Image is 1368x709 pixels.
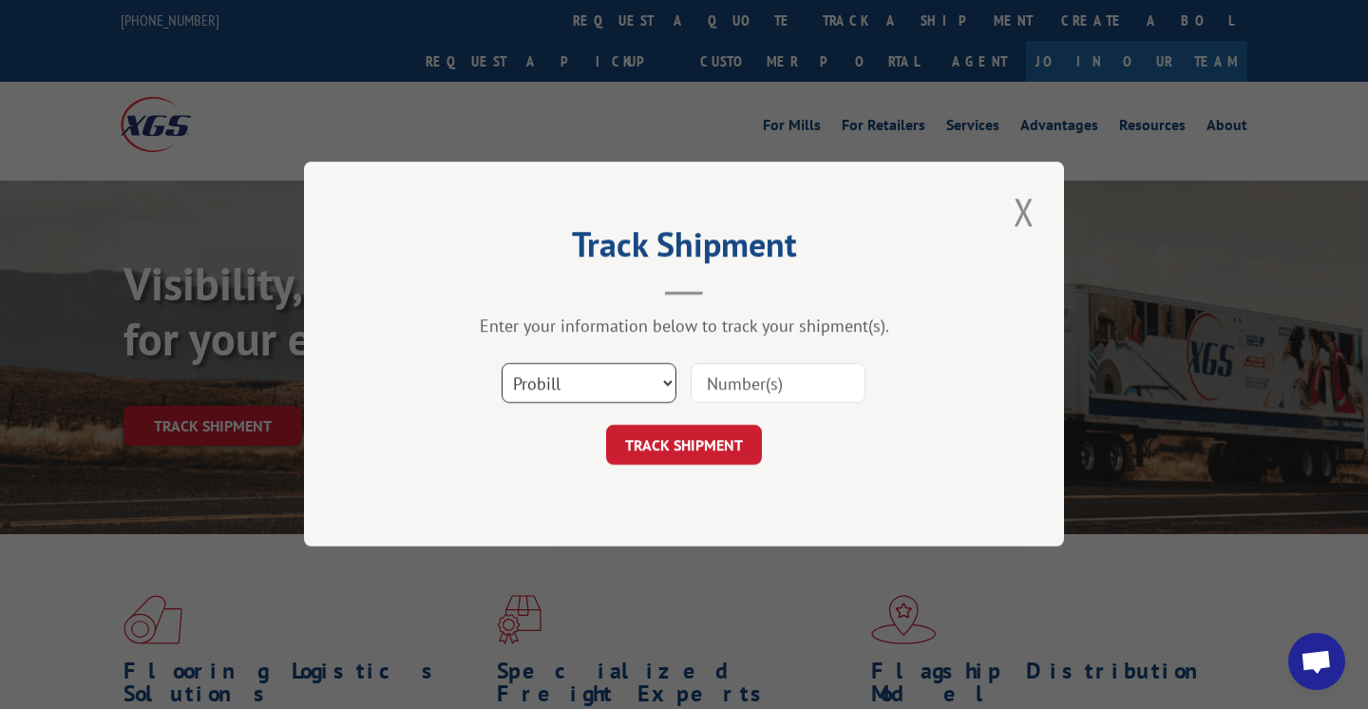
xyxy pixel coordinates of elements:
div: Enter your information below to track your shipment(s). [399,316,969,337]
button: TRACK SHIPMENT [606,426,762,466]
a: Open chat [1288,633,1345,690]
button: Close modal [1008,185,1040,238]
h2: Track Shipment [399,231,969,267]
input: Number(s) [691,364,865,404]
